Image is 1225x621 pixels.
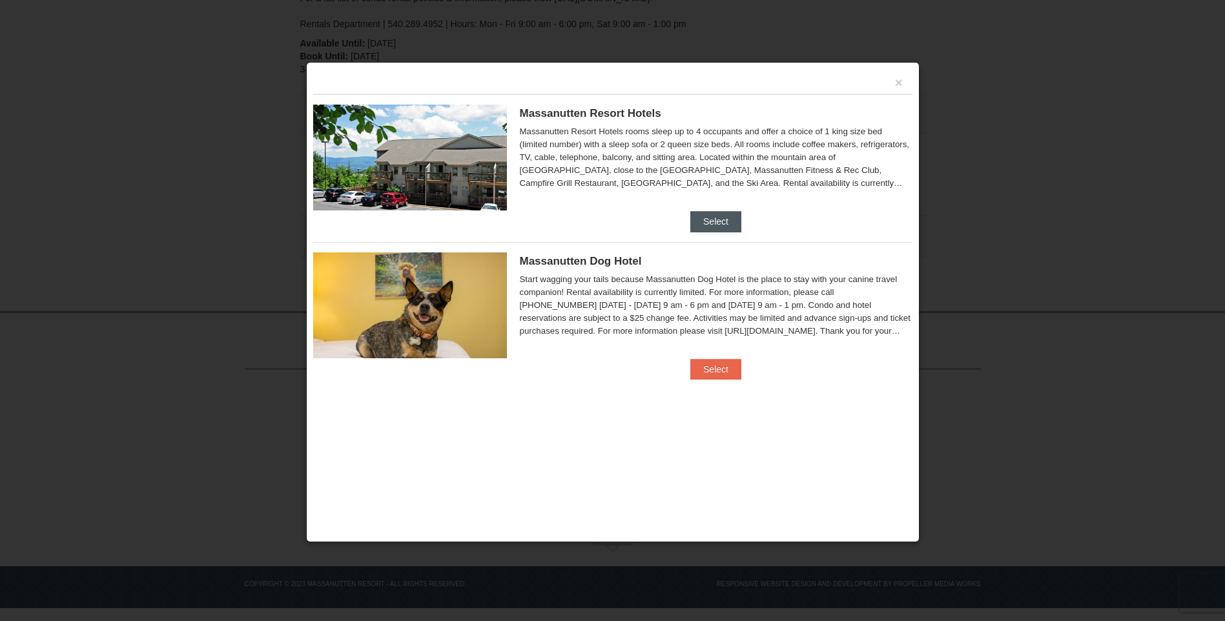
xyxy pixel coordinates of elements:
span: Massanutten Dog Hotel [520,255,642,267]
img: 19219026-1-e3b4ac8e.jpg [313,105,507,210]
span: Massanutten Resort Hotels [520,107,661,119]
button: × [895,76,903,89]
div: Massanutten Resort Hotels rooms sleep up to 4 occupants and offer a choice of 1 king size bed (li... [520,125,912,190]
div: Start wagging your tails because Massanutten Dog Hotel is the place to stay with your canine trav... [520,273,912,338]
img: 27428181-5-81c892a3.jpg [313,252,507,358]
button: Select [690,211,741,232]
button: Select [690,359,741,380]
